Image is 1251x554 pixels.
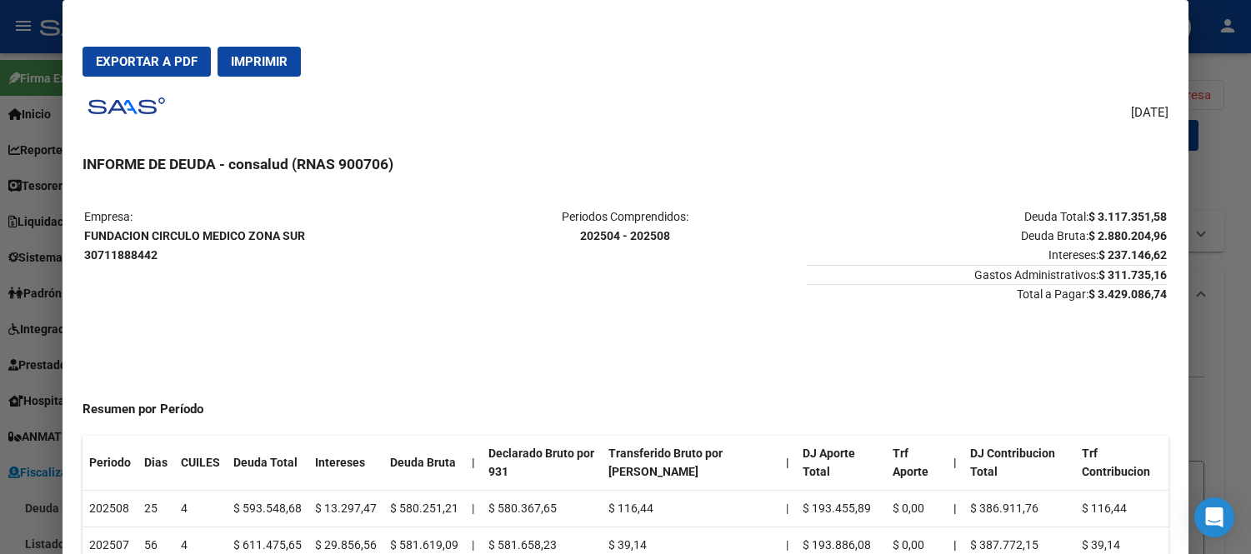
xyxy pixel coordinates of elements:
[1088,210,1167,223] strong: $ 3.117.351,58
[482,436,602,491] th: Declarado Bruto por 931
[482,491,602,527] td: $ 580.367,65
[83,153,1168,175] h3: INFORME DE DEUDA - consalud (RNAS 900706)
[227,436,308,491] th: Deuda Total
[174,436,227,491] th: CUILES
[807,265,1167,282] span: Gastos Administrativos:
[83,436,138,491] th: Periodo
[465,436,482,491] th: |
[138,491,174,527] td: 25
[383,491,465,527] td: $ 580.251,21
[796,491,887,527] td: $ 193.455,89
[138,436,174,491] th: Dias
[1098,248,1167,262] strong: $ 237.146,62
[602,436,779,491] th: Transferido Bruto por [PERSON_NAME]
[308,436,383,491] th: Intereses
[602,491,779,527] td: $ 116,44
[1194,497,1234,537] div: Open Intercom Messenger
[963,436,1075,491] th: DJ Contribucion Total
[96,54,198,69] span: Exportar a PDF
[886,491,947,527] td: $ 0,00
[231,54,288,69] span: Imprimir
[83,491,138,527] td: 202508
[1088,287,1167,301] strong: $ 3.429.086,74
[947,436,963,491] th: |
[83,47,211,77] button: Exportar a PDF
[1075,491,1168,527] td: $ 116,44
[580,229,670,242] strong: 202504 - 202508
[886,436,947,491] th: Trf Aporte
[779,436,796,491] th: |
[1075,436,1168,491] th: Trf Contribucion
[227,491,308,527] td: $ 593.548,68
[947,491,963,527] th: |
[779,491,796,527] td: |
[963,491,1075,527] td: $ 386.911,76
[1088,229,1167,242] strong: $ 2.880.204,96
[1131,103,1168,122] span: [DATE]
[218,47,301,77] button: Imprimir
[383,436,465,491] th: Deuda Bruta
[308,491,383,527] td: $ 13.297,47
[796,436,887,491] th: DJ Aporte Total
[446,207,806,246] p: Periodos Comprendidos:
[807,284,1167,301] span: Total a Pagar:
[174,491,227,527] td: 4
[83,400,1168,419] h4: Resumen por Período
[84,207,444,264] p: Empresa:
[84,229,305,262] strong: FUNDACION CIRCULO MEDICO ZONA SUR 30711888442
[1098,268,1167,282] strong: $ 311.735,16
[465,491,482,527] td: |
[807,207,1167,264] p: Deuda Total: Deuda Bruta: Intereses:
